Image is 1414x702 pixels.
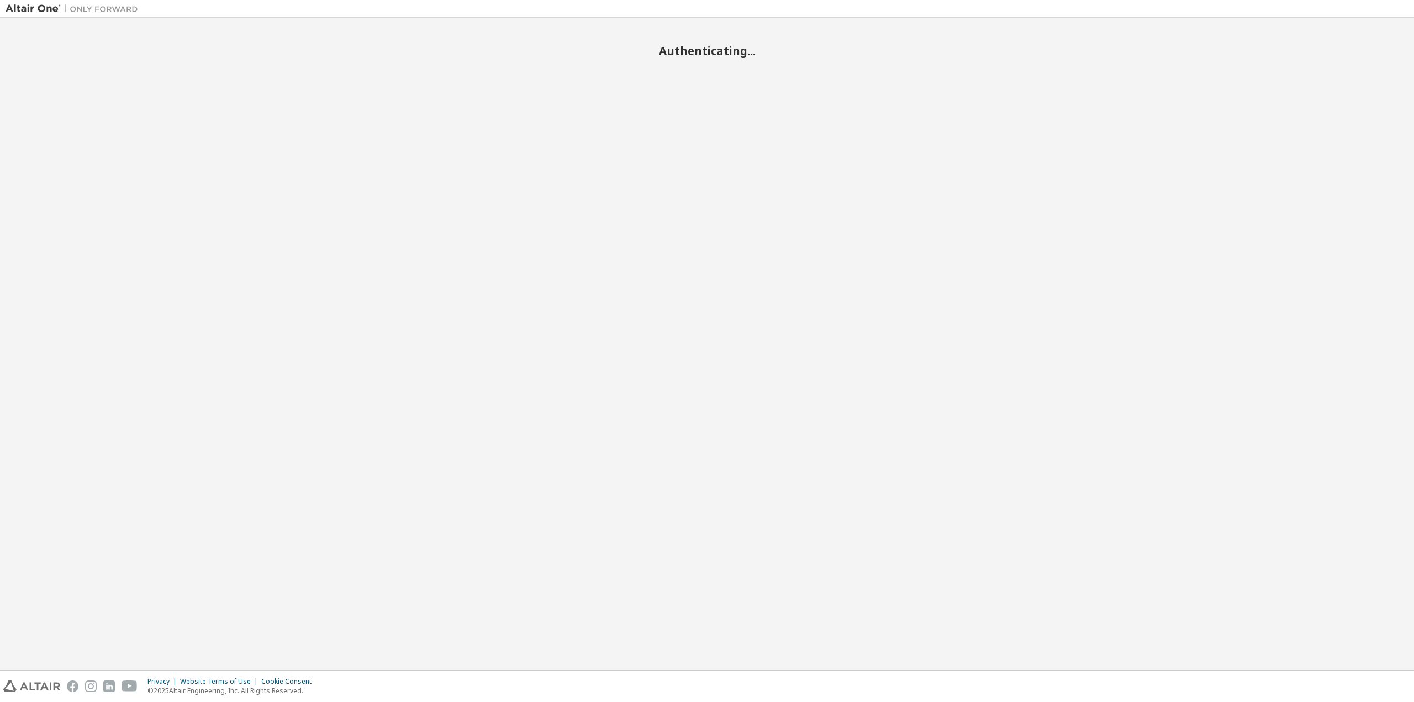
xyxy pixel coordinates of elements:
img: youtube.svg [122,680,138,692]
div: Privacy [147,677,180,686]
img: altair_logo.svg [3,680,60,692]
img: linkedin.svg [103,680,115,692]
img: instagram.svg [85,680,97,692]
img: Altair One [6,3,144,14]
div: Cookie Consent [261,677,318,686]
img: facebook.svg [67,680,78,692]
h2: Authenticating... [6,44,1408,58]
div: Website Terms of Use [180,677,261,686]
p: © 2025 Altair Engineering, Inc. All Rights Reserved. [147,686,318,695]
